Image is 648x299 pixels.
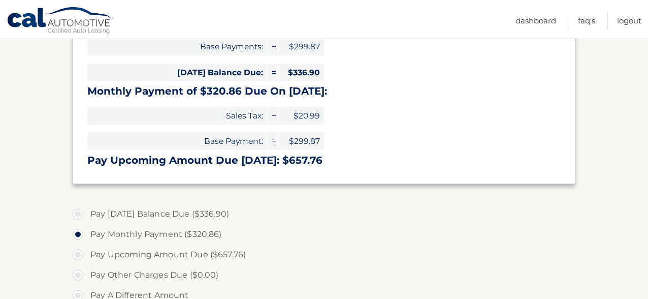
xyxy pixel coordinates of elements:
label: Pay Upcoming Amount Due ($657.76) [73,245,575,265]
span: Base Payment: [87,132,267,150]
a: Dashboard [515,12,556,29]
span: $299.87 [278,132,324,150]
span: [DATE] Balance Due: [87,64,267,81]
label: Pay Other Charges Due ($0.00) [73,265,575,285]
span: $20.99 [278,107,324,125]
a: Logout [617,12,641,29]
span: + [268,38,278,55]
label: Pay Monthly Payment ($320.86) [73,224,575,245]
span: + [268,132,278,150]
span: + [268,107,278,125]
h3: Monthly Payment of $320.86 Due On [DATE]: [87,85,561,98]
span: Sales Tax: [87,107,267,125]
a: FAQ's [578,12,595,29]
span: = [268,64,278,81]
span: $336.90 [278,64,324,81]
a: Cal Automotive [7,7,113,36]
span: $299.87 [278,38,324,55]
span: Base Payments: [87,38,267,55]
label: Pay [DATE] Balance Due ($336.90) [73,204,575,224]
h3: Pay Upcoming Amount Due [DATE]: $657.76 [87,154,561,167]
